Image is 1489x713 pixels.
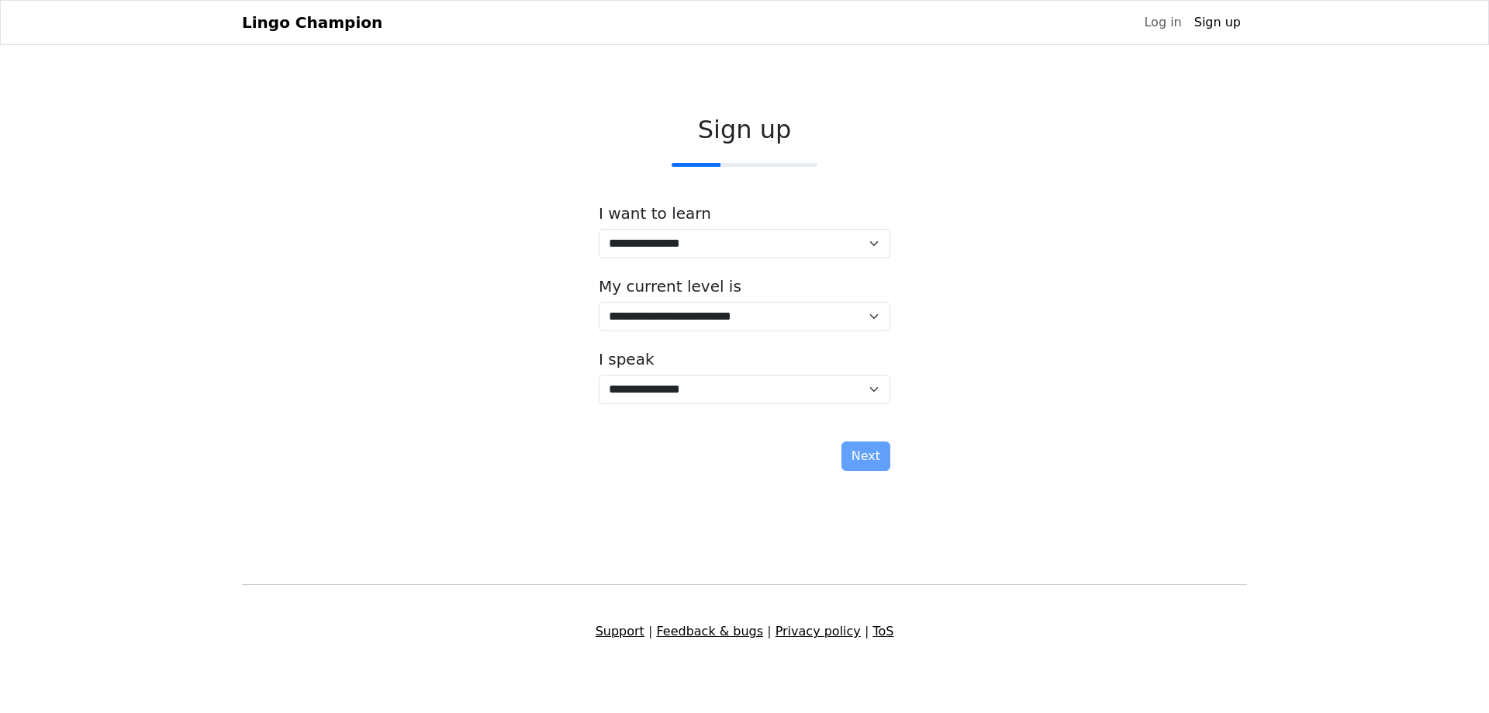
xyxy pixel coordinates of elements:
a: Support [596,624,644,639]
div: | | | [233,622,1256,641]
a: Feedback & bugs [656,624,763,639]
a: Lingo Champion [242,7,382,38]
a: ToS [872,624,893,639]
a: Log in [1138,7,1187,38]
label: My current level is [599,277,741,296]
h2: Sign up [599,115,890,144]
label: I want to learn [599,204,711,223]
a: Sign up [1188,7,1247,38]
a: Privacy policy [776,624,861,639]
label: I speak [599,350,655,369]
